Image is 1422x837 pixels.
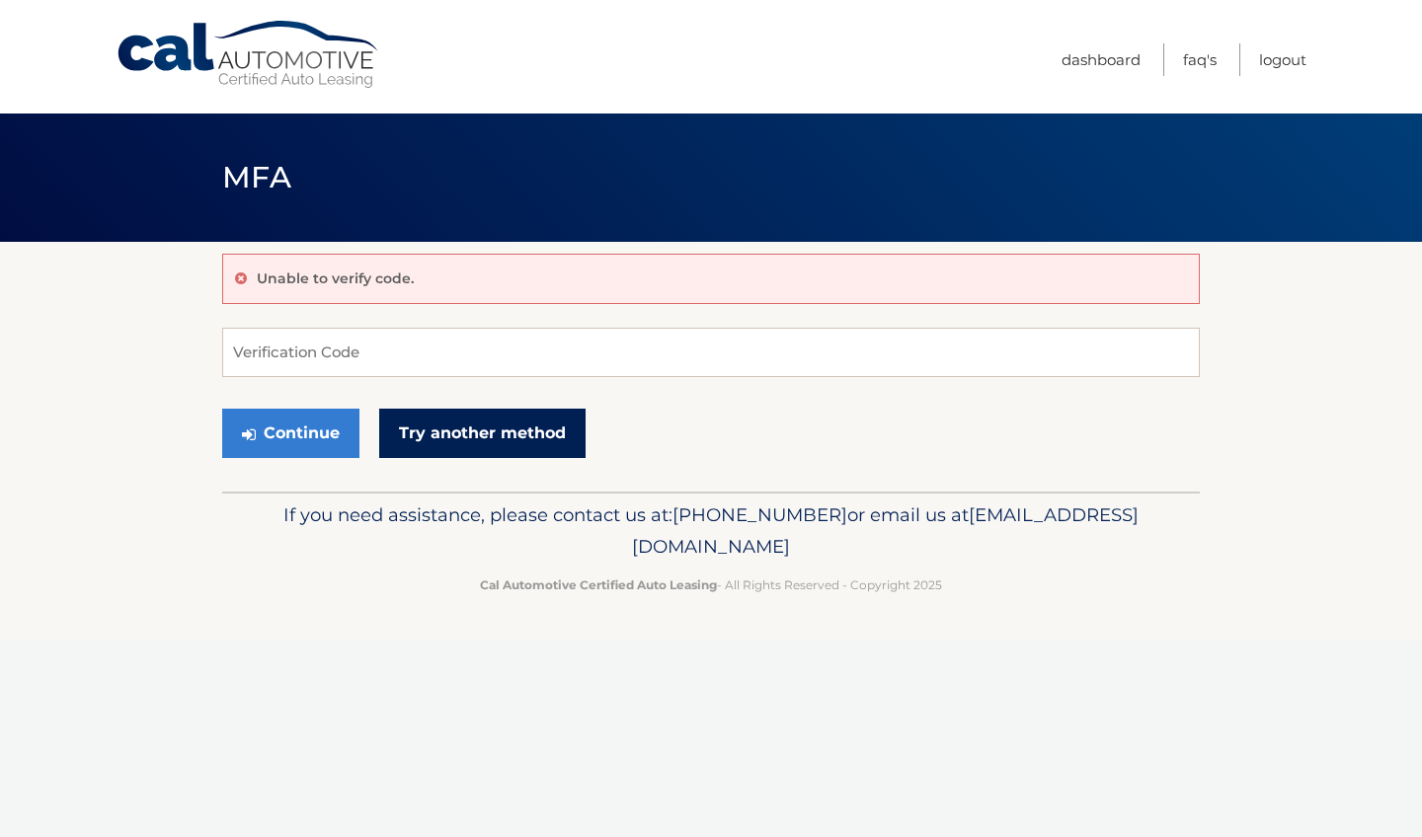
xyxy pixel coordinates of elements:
[222,409,359,458] button: Continue
[222,328,1200,377] input: Verification Code
[1259,43,1306,76] a: Logout
[632,503,1139,558] span: [EMAIL_ADDRESS][DOMAIN_NAME]
[116,20,382,90] a: Cal Automotive
[1062,43,1141,76] a: Dashboard
[222,159,291,195] span: MFA
[235,499,1187,563] p: If you need assistance, please contact us at: or email us at
[1183,43,1217,76] a: FAQ's
[379,409,586,458] a: Try another method
[480,577,717,592] strong: Cal Automotive Certified Auto Leasing
[257,269,414,287] p: Unable to verify code.
[672,503,847,526] span: [PHONE_NUMBER]
[235,574,1187,595] p: - All Rights Reserved - Copyright 2025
